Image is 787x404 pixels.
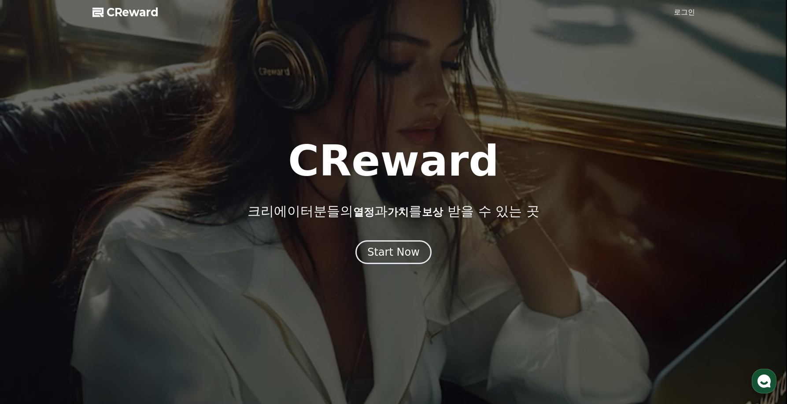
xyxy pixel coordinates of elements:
[107,5,159,19] span: CReward
[367,245,420,259] div: Start Now
[355,249,432,257] a: Start Now
[353,206,374,218] span: 열정
[674,7,695,18] a: 로그인
[388,206,409,218] span: 가치
[288,140,499,182] h1: CReward
[248,203,539,219] p: 크리에이터분들의 과 를 받을 수 있는 곳
[355,240,432,264] button: Start Now
[422,206,443,218] span: 보상
[92,5,159,19] a: CReward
